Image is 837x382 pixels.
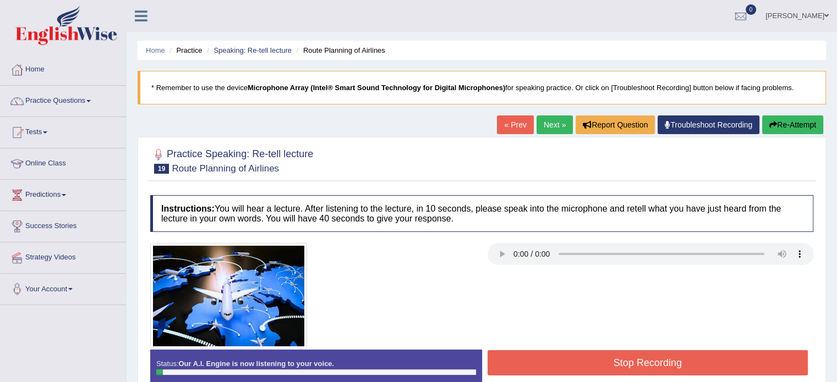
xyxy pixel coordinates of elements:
[294,45,385,56] li: Route Planning of Airlines
[161,204,215,213] b: Instructions:
[537,115,573,134] a: Next »
[1,86,126,113] a: Practice Questions
[138,71,826,104] blockquote: * Remember to use the device for speaking practice. Or click on [Troubleshoot Recording] button b...
[576,115,655,134] button: Report Question
[1,274,126,301] a: Your Account
[214,46,292,54] a: Speaking: Re-tell lecture
[248,84,505,92] b: Microphone Array (Intel® Smart Sound Technology for Digital Microphones)
[762,115,823,134] button: Re-Attempt
[1,211,126,239] a: Success Stories
[150,146,313,174] h2: Practice Speaking: Re-tell lecture
[497,115,533,134] a: « Prev
[746,4,757,15] span: 0
[1,148,126,176] a: Online Class
[167,45,202,56] li: Practice
[172,163,279,174] small: Route Planning of Airlines
[1,180,126,207] a: Predictions
[658,115,759,134] a: Troubleshoot Recording
[488,350,808,375] button: Stop Recording
[1,117,126,145] a: Tests
[178,359,334,368] strong: Our A.I. Engine is now listening to your voice.
[154,164,169,174] span: 19
[146,46,165,54] a: Home
[150,195,813,232] h4: You will hear a lecture. After listening to the lecture, in 10 seconds, please speak into the mic...
[1,54,126,82] a: Home
[1,242,126,270] a: Strategy Videos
